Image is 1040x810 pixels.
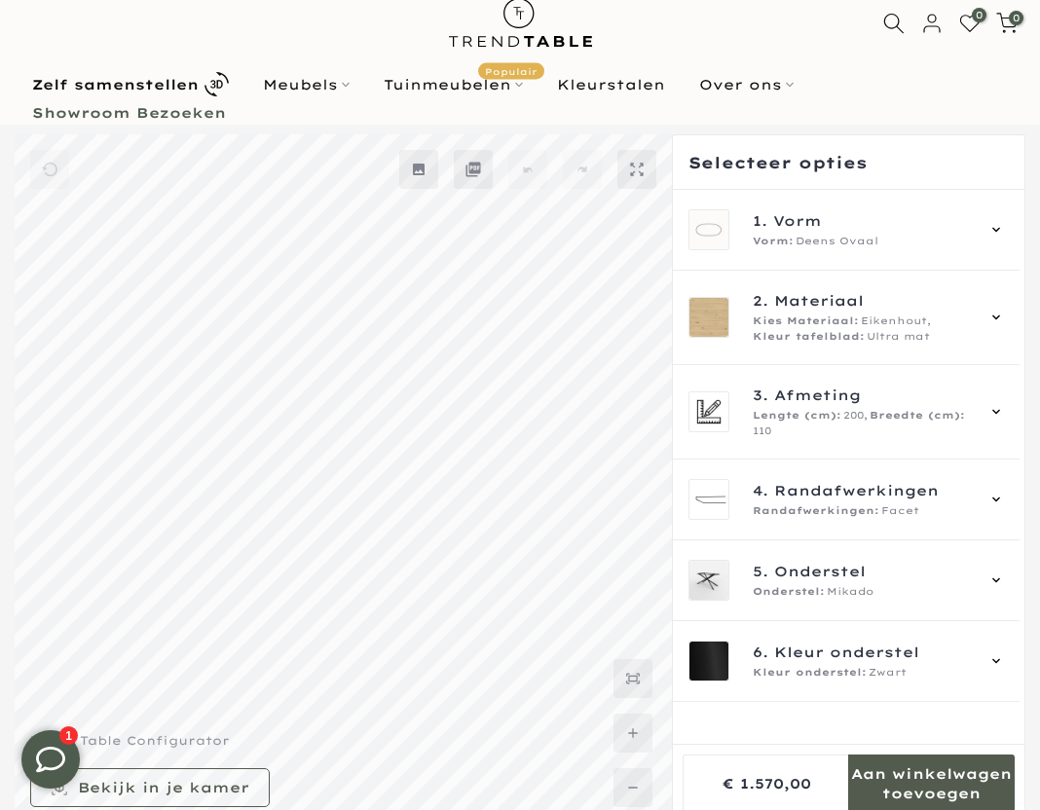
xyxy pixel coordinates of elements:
a: TuinmeubelenPopulair [366,73,539,96]
a: Over ons [682,73,810,96]
span: Populair [478,62,544,79]
b: Showroom Bezoeken [32,106,226,120]
a: 0 [996,13,1018,34]
span: 0 [972,8,986,22]
a: Kleurstalen [539,73,682,96]
iframe: toggle-frame [2,711,99,808]
a: Meubels [245,73,366,96]
b: Zelf samenstellen [32,78,199,92]
a: 0 [959,13,981,34]
a: Showroom Bezoeken [15,101,242,125]
a: Zelf samenstellen [15,67,245,101]
span: 0 [1009,11,1023,25]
